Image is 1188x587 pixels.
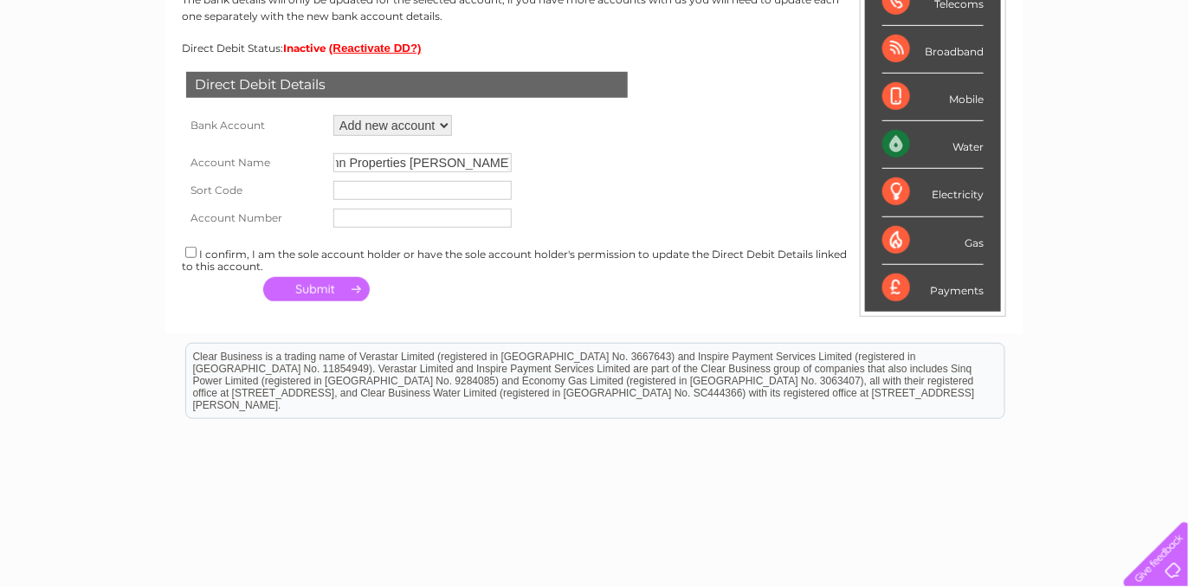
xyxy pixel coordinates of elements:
[182,42,1006,55] div: Direct Debit Status:
[1073,74,1115,87] a: Contact
[182,149,329,177] th: Account Name
[975,74,1027,87] a: Telecoms
[882,265,984,312] div: Payments
[186,72,628,98] div: Direct Debit Details
[882,217,984,265] div: Gas
[182,204,329,232] th: Account Number
[882,26,984,74] div: Broadband
[883,74,916,87] a: Water
[329,42,422,55] button: (Reactivate DD?)
[882,121,984,169] div: Water
[42,45,130,98] img: logo.png
[283,42,326,55] span: Inactive
[1037,74,1062,87] a: Blog
[882,74,984,121] div: Mobile
[182,177,329,204] th: Sort Code
[882,169,984,216] div: Electricity
[1131,74,1172,87] a: Log out
[182,244,1006,273] div: I confirm, I am the sole account holder or have the sole account holder's permission to update th...
[182,111,329,140] th: Bank Account
[927,74,965,87] a: Energy
[862,9,981,30] a: 0333 014 3131
[186,10,1004,84] div: Clear Business is a trading name of Verastar Limited (registered in [GEOGRAPHIC_DATA] No. 3667643...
